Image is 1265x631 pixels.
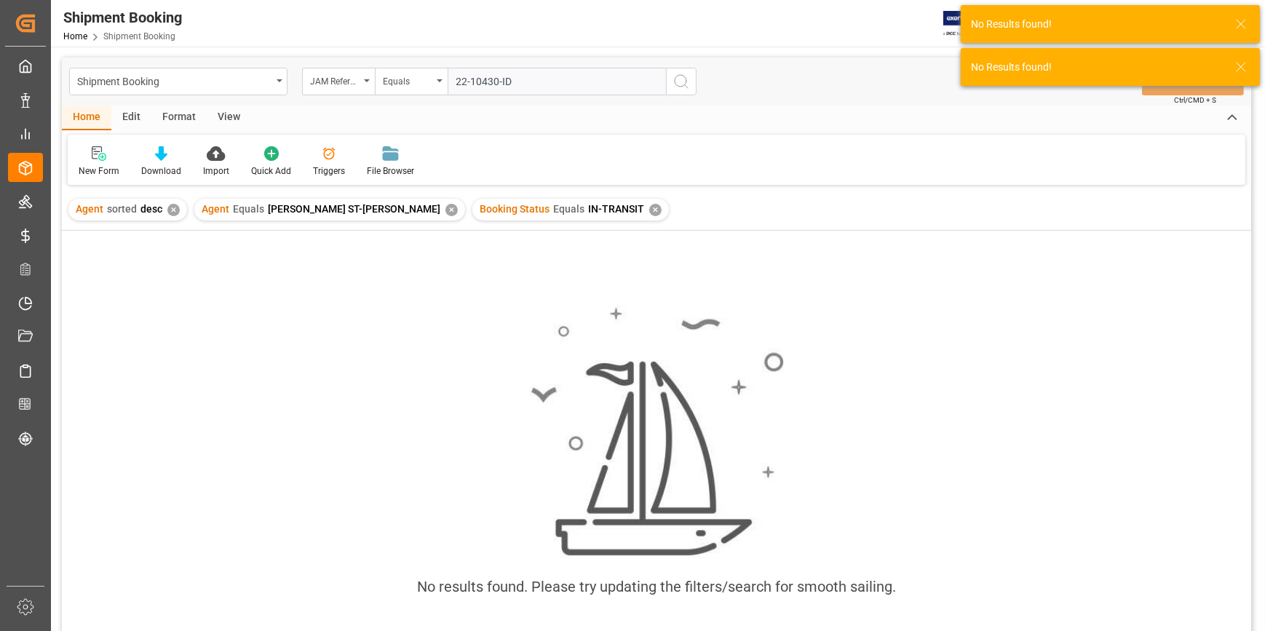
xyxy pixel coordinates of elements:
span: IN-TRANSIT [588,203,644,215]
span: Equals [553,203,584,215]
button: open menu [302,68,375,95]
span: Ctrl/CMD + S [1174,95,1216,106]
div: ✕ [167,204,180,216]
div: Edit [111,106,151,130]
span: Agent [76,203,103,215]
button: open menu [69,68,287,95]
div: Format [151,106,207,130]
button: search button [666,68,697,95]
div: Triggers [313,164,345,178]
div: Quick Add [251,164,291,178]
div: Download [141,164,181,178]
input: Type to search [448,68,666,95]
div: New Form [79,164,119,178]
img: smooth_sailing.jpeg [529,306,784,558]
div: ✕ [649,204,662,216]
div: No Results found! [971,17,1221,32]
span: sorted [107,203,137,215]
div: JAM Reference Number [310,71,360,88]
span: Equals [233,203,264,215]
div: Equals [383,71,432,88]
span: desc [140,203,162,215]
span: Agent [202,203,229,215]
div: No results found. Please try updating the filters/search for smooth sailing. [417,576,896,598]
div: Home [62,106,111,130]
a: Home [63,31,87,41]
div: Shipment Booking [77,71,271,90]
div: File Browser [367,164,414,178]
img: Exertis%20JAM%20-%20Email%20Logo.jpg_1722504956.jpg [943,11,994,36]
span: Booking Status [480,203,550,215]
div: Import [203,164,229,178]
div: No Results found! [971,60,1221,75]
button: open menu [375,68,448,95]
div: ✕ [445,204,458,216]
div: View [207,106,251,130]
div: Shipment Booking [63,7,182,28]
span: [PERSON_NAME] ST-[PERSON_NAME] [268,203,440,215]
